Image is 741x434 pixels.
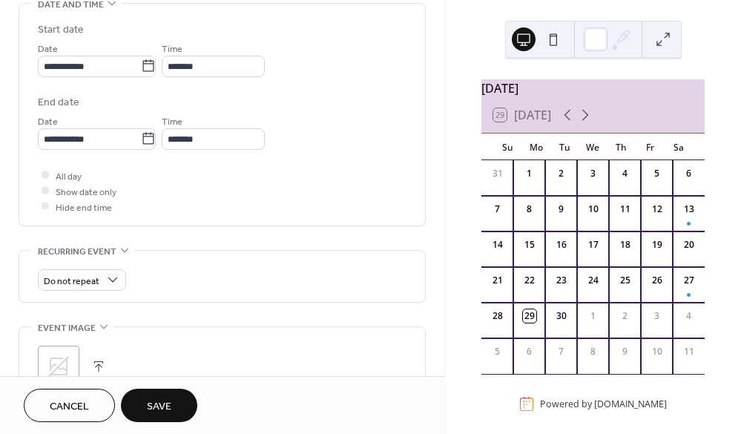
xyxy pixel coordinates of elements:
[56,184,116,200] span: Show date only
[491,309,504,323] div: 28
[555,345,568,358] div: 7
[491,238,504,251] div: 14
[587,203,600,216] div: 10
[587,345,600,358] div: 8
[587,274,600,287] div: 24
[682,309,696,323] div: 4
[523,203,536,216] div: 8
[493,134,521,160] div: Su
[682,167,696,180] div: 6
[44,272,99,289] span: Do not repeat
[607,134,636,160] div: Th
[682,345,696,358] div: 11
[38,95,79,111] div: End date
[619,274,632,287] div: 25
[147,399,171,415] span: Save
[38,320,96,336] span: Event image
[523,309,536,323] div: 29
[682,203,696,216] div: 13
[619,309,632,323] div: 2
[56,168,82,184] span: All day
[651,203,664,216] div: 12
[555,274,568,287] div: 23
[555,167,568,180] div: 2
[50,399,89,415] span: Cancel
[555,309,568,323] div: 30
[636,134,664,160] div: Fr
[619,203,632,216] div: 11
[523,345,536,358] div: 6
[619,238,632,251] div: 18
[651,309,664,323] div: 3
[651,274,664,287] div: 26
[587,238,600,251] div: 17
[38,346,79,387] div: ;
[523,274,536,287] div: 22
[665,134,693,160] div: Sa
[523,238,536,251] div: 15
[587,309,600,323] div: 1
[550,134,579,160] div: Tu
[481,79,705,97] div: [DATE]
[38,22,84,38] div: Start date
[540,398,667,410] div: Powered by
[651,167,664,180] div: 5
[24,389,115,422] button: Cancel
[682,238,696,251] div: 20
[121,389,197,422] button: Save
[682,274,696,287] div: 27
[38,114,58,129] span: Date
[555,203,568,216] div: 9
[651,345,664,358] div: 10
[38,41,58,56] span: Date
[619,345,632,358] div: 9
[579,134,607,160] div: We
[162,114,182,129] span: Time
[491,203,504,216] div: 7
[491,345,504,358] div: 5
[651,238,664,251] div: 19
[38,244,116,260] span: Recurring event
[555,238,568,251] div: 16
[162,41,182,56] span: Time
[521,134,550,160] div: Mo
[619,167,632,180] div: 4
[491,167,504,180] div: 31
[523,167,536,180] div: 1
[491,274,504,287] div: 21
[594,398,667,410] a: [DOMAIN_NAME]
[587,167,600,180] div: 3
[56,200,112,215] span: Hide end time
